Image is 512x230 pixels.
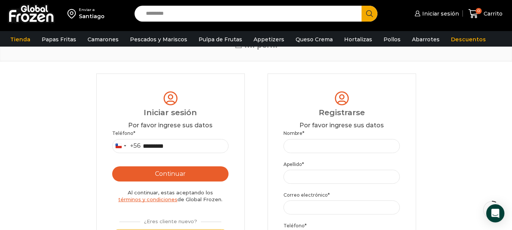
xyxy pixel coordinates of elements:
[362,6,377,22] button: Search button
[413,6,459,21] a: Iniciar sesión
[112,121,229,130] div: Por favor ingrese sus datos
[112,107,229,118] div: Iniciar sesión
[447,32,490,47] a: Descuentos
[476,8,482,14] span: 0
[482,10,503,17] span: Carrito
[79,7,105,13] div: Enviar a
[126,32,191,47] a: Pescados y Mariscos
[467,5,504,23] a: 0 Carrito
[112,189,229,203] div: Al continuar, estas aceptando los de Global Frozen.
[113,139,141,153] button: Selected country
[486,204,504,222] div: Open Intercom Messenger
[112,166,229,181] button: Continuar
[380,32,404,47] a: Pollos
[38,32,80,47] a: Papas Fritas
[84,32,122,47] a: Camarones
[283,107,400,118] div: Registrarse
[333,90,351,107] img: tabler-icon-user-circle.svg
[195,32,246,47] a: Pulpa de Frutas
[67,7,79,20] img: address-field-icon.svg
[283,222,400,229] label: Teléfono
[283,130,400,137] label: Nombre
[6,32,34,47] a: Tienda
[283,191,400,199] label: Correo electrónico
[118,196,177,202] a: términos y condiciones
[250,32,288,47] a: Appetizers
[130,141,141,151] div: +56
[244,39,277,50] span: Mi perfil
[283,161,400,168] label: Apellido
[292,32,337,47] a: Queso Crema
[408,32,443,47] a: Abarrotes
[283,121,400,130] div: Por favor ingrese sus datos
[112,130,229,137] label: Teléfono
[116,215,225,225] div: ¿Eres cliente nuevo?
[79,13,105,20] div: Santiago
[340,32,376,47] a: Hortalizas
[162,90,179,107] img: tabler-icon-user-circle.svg
[420,10,459,17] span: Iniciar sesión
